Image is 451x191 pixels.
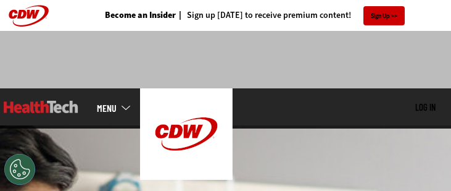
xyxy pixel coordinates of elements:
[105,11,176,20] a: Become an Insider
[4,154,35,185] div: Cookies Settings
[415,102,436,114] div: User menu
[4,101,78,113] img: Home
[97,103,140,113] a: mobile-menu
[363,6,405,25] a: Sign Up
[140,88,233,180] img: Home
[140,170,233,183] a: CDW
[415,101,436,112] a: Log in
[176,11,351,20] a: Sign up [DATE] to receive premium content!
[4,154,35,185] button: Open Preferences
